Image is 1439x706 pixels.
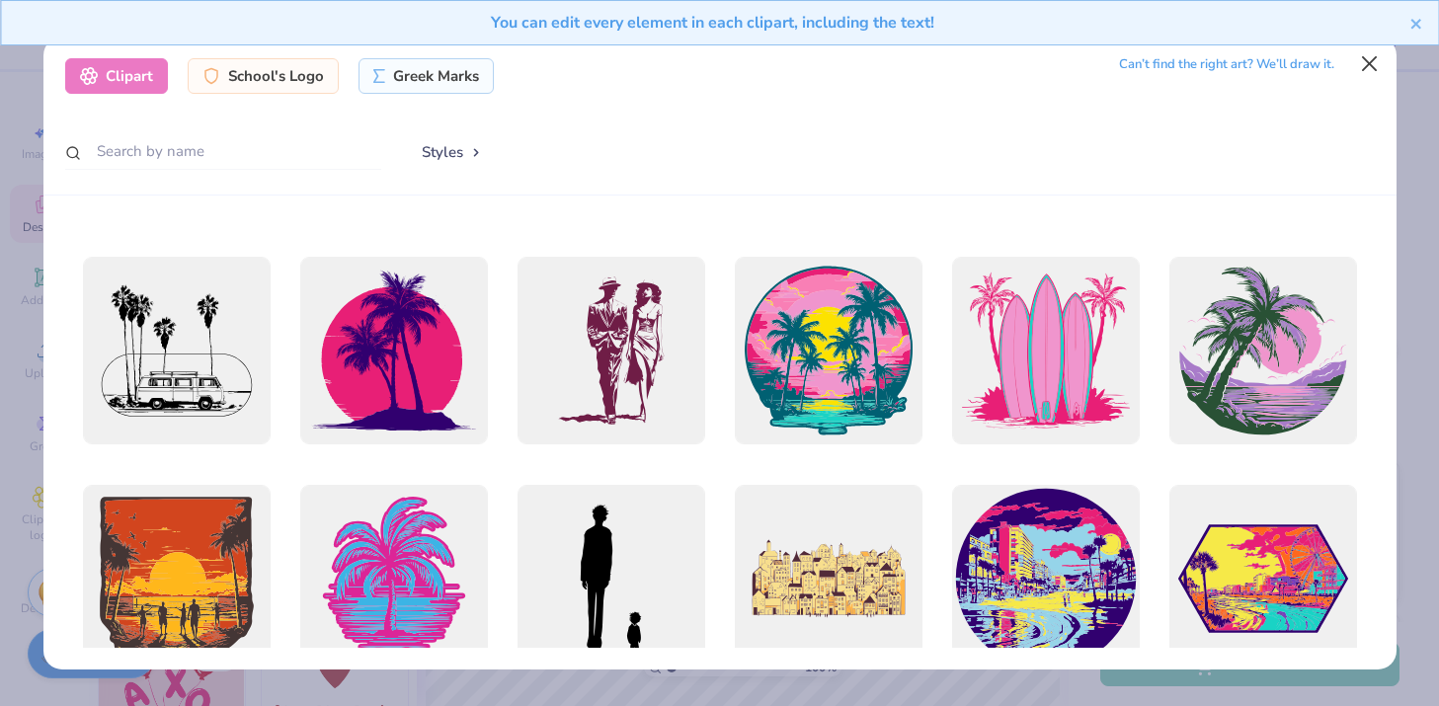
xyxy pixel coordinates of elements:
[188,58,339,94] div: School's Logo
[1409,11,1423,35] button: close
[65,58,168,94] div: Clipart
[1350,45,1388,83] button: Close
[65,133,381,170] input: Search by name
[359,58,494,94] div: Greek Marks
[16,11,1409,35] div: You can edit every element in each clipart, including the text!
[401,133,504,171] button: Styles
[1119,47,1334,82] div: Can’t find the right art? We’ll draw it.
